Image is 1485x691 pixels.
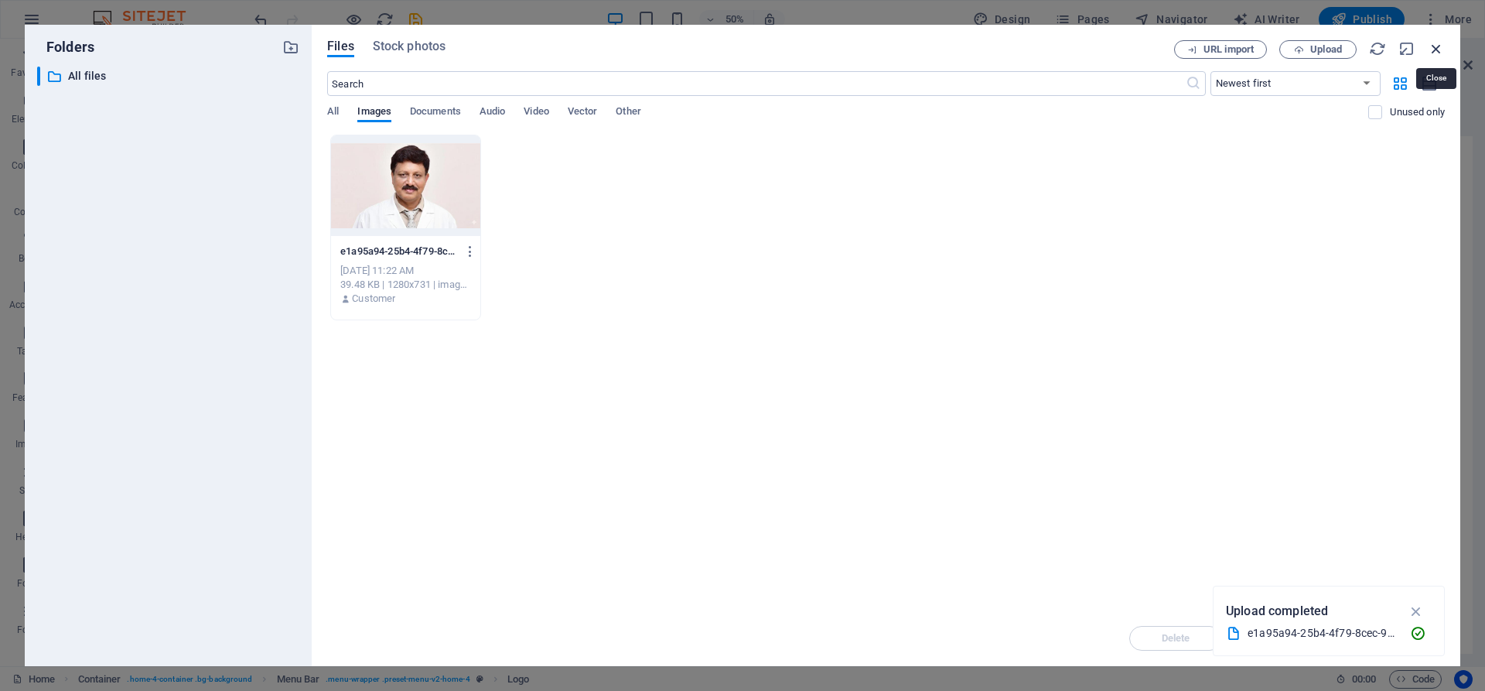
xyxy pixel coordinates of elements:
p: Folders [37,37,94,57]
span: Stock photos [373,37,445,56]
span: Files [327,37,354,56]
span: Other [616,102,640,124]
span: Video [524,102,548,124]
span: Upload [1310,45,1342,54]
i: Minimize [1398,40,1415,57]
p: e1a95a94-25b4-4f79-8cec-9981f3e6eb52-HUbFrKzwXorxygqxSPGrIw.JPG [340,245,456,258]
button: URL import [1174,40,1267,59]
span: Documents [410,102,461,124]
span: URL import [1203,45,1254,54]
p: Customer [352,292,395,306]
div: e1a95a94-25b4-4f79-8cec-9981f3e6eb52.JPG [1248,624,1398,642]
input: Search [327,71,1185,96]
div: [DATE] 11:22 AM [340,264,471,278]
span: Images [357,102,391,124]
span: Audio [480,102,505,124]
span: All [327,102,339,124]
button: Upload [1279,40,1357,59]
p: Upload completed [1226,601,1328,621]
i: Create new folder [282,39,299,56]
div: ​ [37,67,40,86]
div: 39.48 KB | 1280x731 | image/jpeg [340,278,471,292]
p: Displays only files that are not in use on the website. Files added during this session can still... [1390,105,1445,119]
p: All files [68,67,271,85]
span: Vector [568,102,598,124]
i: Reload [1369,40,1386,57]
